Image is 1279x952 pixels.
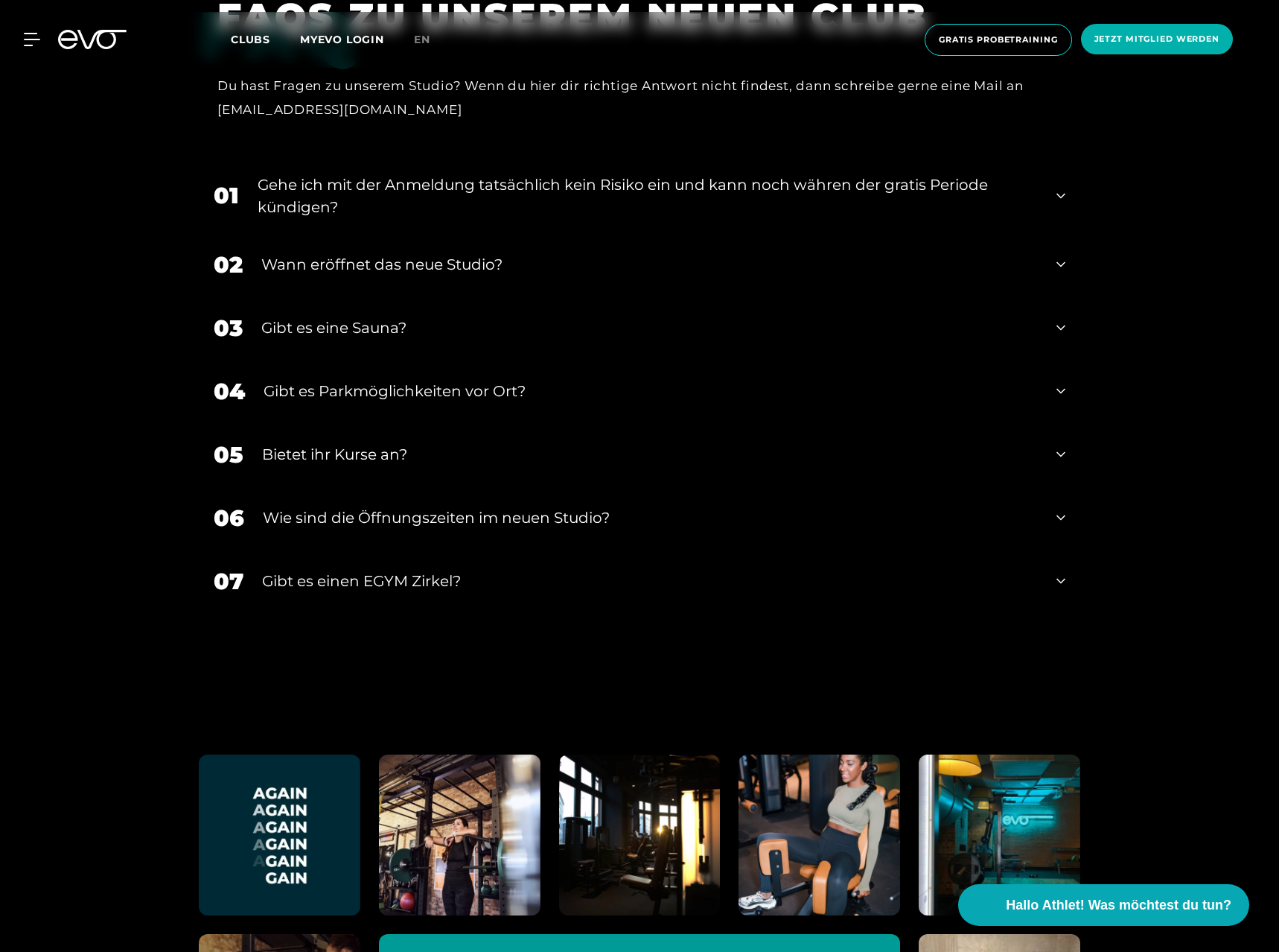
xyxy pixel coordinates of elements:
[1094,33,1219,45] span: Jetzt Mitglied werden
[217,74,1043,122] div: Du hast Fragen zu unserem Studio? Wenn du hier dir richtige Antwort nicht findest, dann schreibe ...
[199,755,360,916] img: evofitness instagram
[231,32,300,46] a: Clubs
[214,438,243,472] div: 05
[559,755,721,916] img: evofitness instagram
[214,311,243,345] div: 03
[214,565,243,598] div: 07
[414,33,430,46] span: en
[379,755,540,916] img: evofitness instagram
[261,253,1038,276] div: Wann eröffnet das neue Studio?
[920,24,1077,56] a: Gratis Probetraining
[261,317,1038,339] div: Gibt es eine Sauna?
[919,755,1080,916] img: evofitness instagram
[264,380,1038,402] div: Gibt es Parkmöglichkeiten vor Ort?
[258,174,1038,218] div: Gehe ich mit der Anmeldung tatsächlich kein Risiko ein und kann noch währen der gratis Periode kü...
[1077,24,1237,56] a: Jetzt Mitglied werden
[739,755,900,916] img: evofitness instagram
[414,31,448,48] a: en
[214,179,239,212] div: 01
[263,507,1038,529] div: ​Wie sind die Öffnungszeiten im neuen Studio?
[214,248,243,282] div: 02
[262,443,1038,466] div: Bietet ihr Kurse an?
[939,34,1058,46] span: Gratis Probetraining
[214,375,245,408] div: 04
[214,501,244,535] div: 06
[231,33,270,46] span: Clubs
[958,884,1249,926] button: Hallo Athlet! Was möchtest du tun?
[300,33,384,46] a: MYEVO LOGIN
[1006,895,1231,915] span: Hallo Athlet! Was möchtest du tun?
[262,570,1038,592] div: Gibt es einen EGYM Zirkel?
